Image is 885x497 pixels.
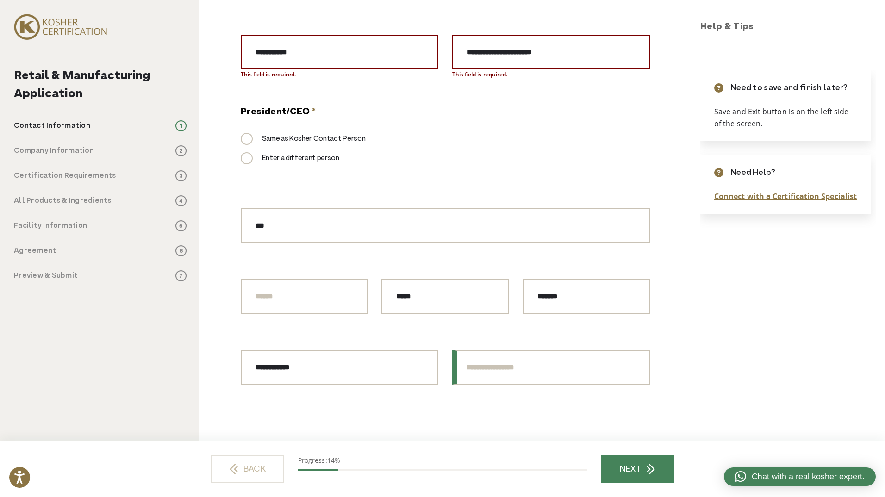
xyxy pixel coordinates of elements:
[175,270,187,281] span: 7
[241,106,316,119] legend: President/CEO
[175,120,187,131] span: 1
[714,191,857,201] a: Connect with a Certification Specialist
[241,133,366,144] label: Same as Kosher Contact Person
[700,20,876,34] h3: Help & Tips
[175,220,187,231] span: 5
[14,245,56,256] p: Agreement
[730,82,848,94] p: Need to save and finish later?
[14,170,116,181] p: Certification Requirements
[14,120,90,131] p: Contact Information
[14,220,87,231] p: Facility Information
[14,195,112,206] p: All Products & Ingredients
[14,270,78,281] p: Preview & Submit
[241,421,317,435] legend: Billing Contact
[175,170,187,181] span: 3
[714,106,857,130] p: Save and Exit button is on the left side of the screen.
[730,167,775,179] p: Need Help?
[241,153,339,164] label: Enter a different person
[327,456,340,465] span: 14%
[724,467,876,486] a: Chat with a real kosher expert.
[298,455,587,465] p: Progress:
[14,67,187,103] h2: Retail & Manufacturing Application
[175,195,187,206] span: 4
[241,70,438,79] div: This field is required.
[752,471,865,483] span: Chat with a real kosher expert.
[14,145,94,156] p: Company Information
[452,70,650,79] div: This field is required.
[175,145,187,156] span: 2
[175,245,187,256] span: 6
[601,455,674,483] a: NEXT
